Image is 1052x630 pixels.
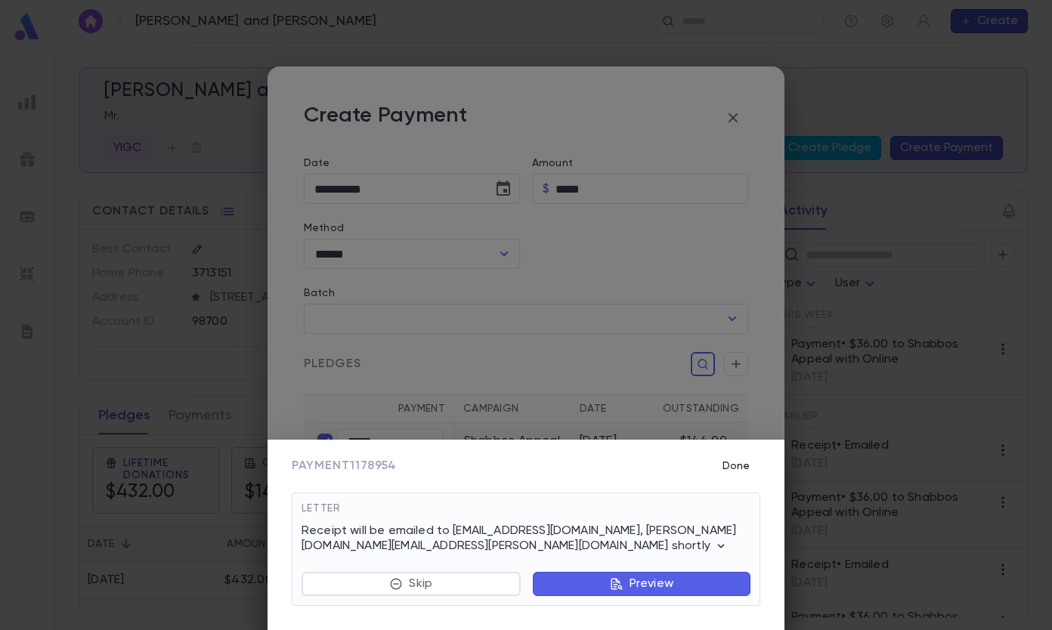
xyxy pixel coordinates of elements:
[712,452,760,480] button: Done
[292,459,397,474] span: Payment 1178954
[302,572,521,596] button: Skip
[409,576,432,591] p: Skip
[302,523,750,554] p: Receipt will be emailed to [EMAIL_ADDRESS][DOMAIN_NAME], [PERSON_NAME][DOMAIN_NAME][EMAIL_ADDRESS...
[630,576,673,591] p: Preview
[533,572,750,596] button: Preview
[302,502,750,523] div: Letter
